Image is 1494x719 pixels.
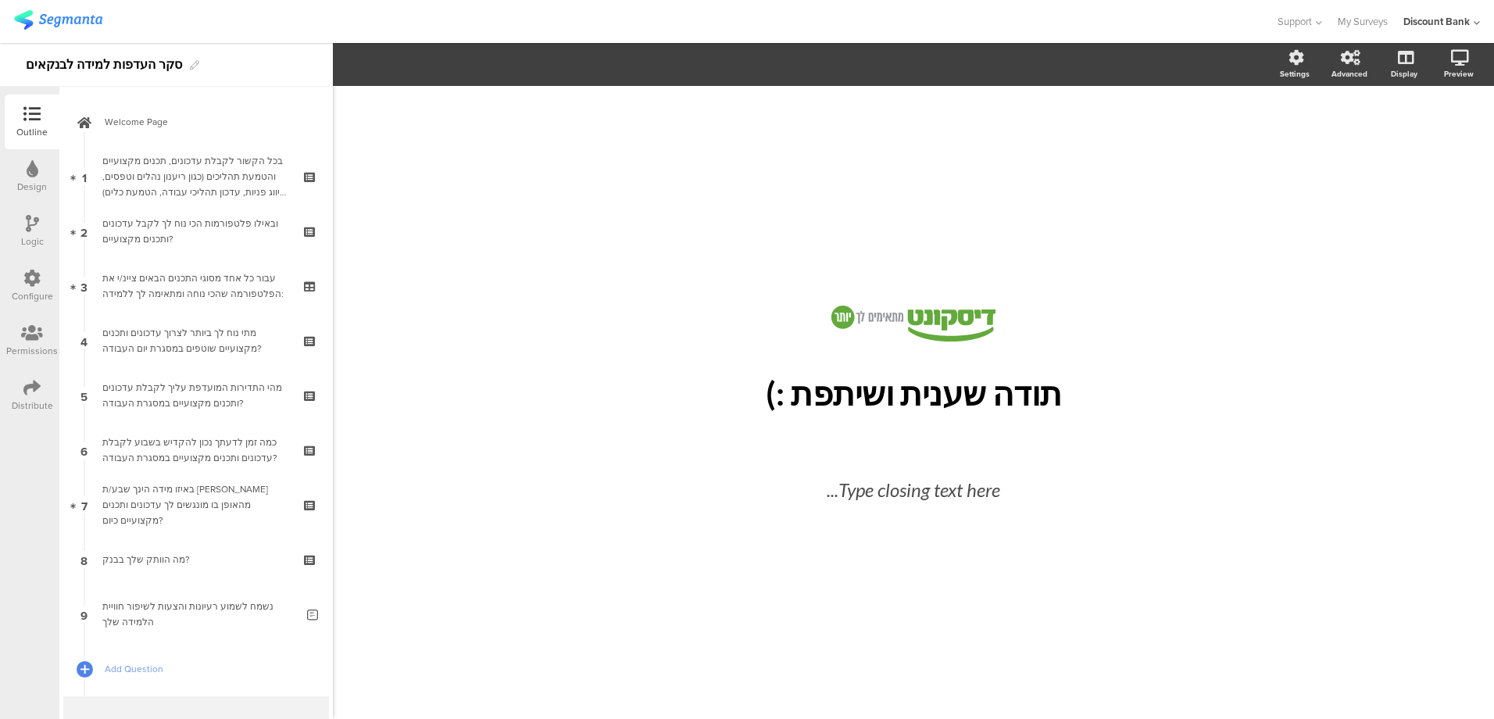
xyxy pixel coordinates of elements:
div: כמה זמן לדעתך נכון להקדיש בשבוע לקבלת עדכונים ותכנים מקצועיים במסגרת העבודה? [102,435,289,466]
div: Settings [1280,68,1310,80]
span: 5 [80,387,88,404]
div: מה הוותק שלך בבנק? [102,552,289,567]
div: Configure [12,289,53,303]
img: segmanta logo [14,10,102,30]
a: 1 בכל הקשור לקבלת עדכונים, תכנים מקצועיים והטמעת תהליכים (כגון ריענון נהלים וטפסים, סיווג פניות, ... [63,149,329,204]
a: 6 כמה זמן לדעתך נכון להקדיש בשבוע לקבלת עדכונים ותכנים מקצועיים במסגרת העבודה? [63,423,329,478]
span: 2 [80,223,88,240]
span: 9 [80,606,88,623]
div: נשמח לשמוע רעיונות והצעות לשיפור חוויית הלמידה שלך [102,599,295,630]
div: בכל הקשור לקבלת עדכונים, תכנים מקצועיים והטמעת תהליכים (כגון ריענון נהלים וטפסים, סיווג פניות, עד... [102,153,289,200]
span: Welcome Page [105,114,305,130]
div: עבור כל אחד מסוגי התכנים הבאים ציינ/י את הפלטפורמה שהכי נוחה ומתאימה לך ללמידה: [102,270,289,302]
span: 6 [80,442,88,459]
a: Welcome Page [63,95,329,149]
span: 3 [80,277,88,295]
div: Discount Bank [1403,14,1470,29]
span: Add Question [105,661,305,677]
div: Display [1391,68,1417,80]
a: 5 מהי התדירות המועדפת עליך לקבלת עדכונים ותכנים מקצועיים במסגרת העבודה? [63,368,329,423]
div: Type closing text here... [679,476,1148,504]
a: 8 מה הוותק שלך בבנק? [63,532,329,587]
span: Support [1278,14,1312,29]
span: 4 [80,332,88,349]
div: Logic [21,234,44,249]
div: Distribute [12,399,53,413]
a: 9 נשמח לשמוע רעיונות והצעות לשיפור חוויית הלמידה שלך [63,587,329,642]
a: 2 ובאילו פלטפורמות הכי נוח לך לקבל עדכונים ותכנים מקצועיים? [63,204,329,259]
div: סקר העדפות למידה לבנקאים [26,52,182,77]
div: Permissions [6,344,58,358]
div: Preview [1444,68,1474,80]
div: Design [17,180,47,194]
div: Advanced [1331,68,1367,80]
div: באיזו מידה הינך שבע/ת רצון מהאופן בו מונגשים לך עדכונים ותכנים מקצועיים כיום? [102,481,289,528]
div: מהי התדירות המועדפת עליך לקבלת עדכונים ותכנים מקצועיים במסגרת העבודה? [102,380,289,411]
a: 7 באיזו מידה הינך שבע/ת [PERSON_NAME] מהאופן בו מונגשים לך עדכונים ותכנים מקצועיים כיום? [63,478,329,532]
div: מתי נוח לך ביותר לצרוך עדכונים ותכנים מקצועיים שוטפים במסגרת יום העבודה? [102,325,289,356]
span: 8 [80,551,88,568]
span: 7 [81,496,88,513]
div: Outline [16,125,48,139]
p: תודה שענית ושיתפת :) [624,374,1203,413]
div: ובאילו פלטפורמות הכי נוח לך לקבל עדכונים ותכנים מקצועיים? [102,216,289,247]
span: 1 [82,168,87,185]
a: 4 מתי נוח לך ביותר לצרוך עדכונים ותכנים מקצועיים שוטפים במסגרת יום העבודה? [63,313,329,368]
a: 3 עבור כל אחד מסוגי התכנים הבאים ציינ/י את הפלטפורמה שהכי נוחה ומתאימה לך ללמידה: [63,259,329,313]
